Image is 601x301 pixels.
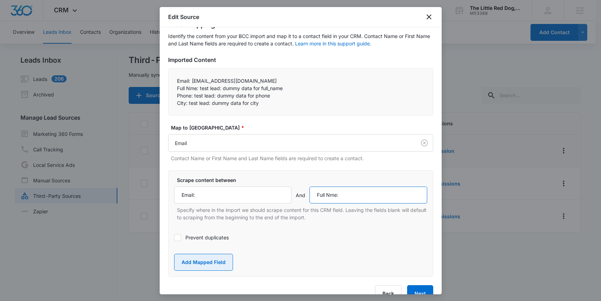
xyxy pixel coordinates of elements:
p: Phone: test lead: dummy data for phone [177,92,424,99]
h1: Edit Source [168,13,199,21]
label: Map to [GEOGRAPHIC_DATA] [171,124,436,131]
label: Prevent duplicates [174,234,427,241]
p: Identify the content from your BCC import and map it to a contact field in your CRM. Contact Name... [168,32,433,47]
button: close [425,13,433,21]
p: City: test lead: dummy data for city [177,99,424,107]
button: Add Mapped Field [174,254,233,271]
button: Clear [419,137,430,149]
input: Enter Text [174,187,292,203]
p: Contact Name or First Name and Last Name fields are required to create a contact. [171,155,433,162]
label: Scrape content between [177,176,430,184]
p: Imported Content [168,56,433,64]
p: Full Nme: test lead: dummy data for full_name [177,84,424,92]
p: And [296,192,305,199]
p: Email: [EMAIL_ADDRESS][DOMAIN_NAME] [177,77,424,84]
h2: Field Mapping [168,21,433,28]
a: Learn more in this support guide. [295,40,371,46]
p: Specify where in the import we should scrape content for this CRM field. Leaving the fields blank... [177,206,427,221]
input: Enter Text [309,187,427,203]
